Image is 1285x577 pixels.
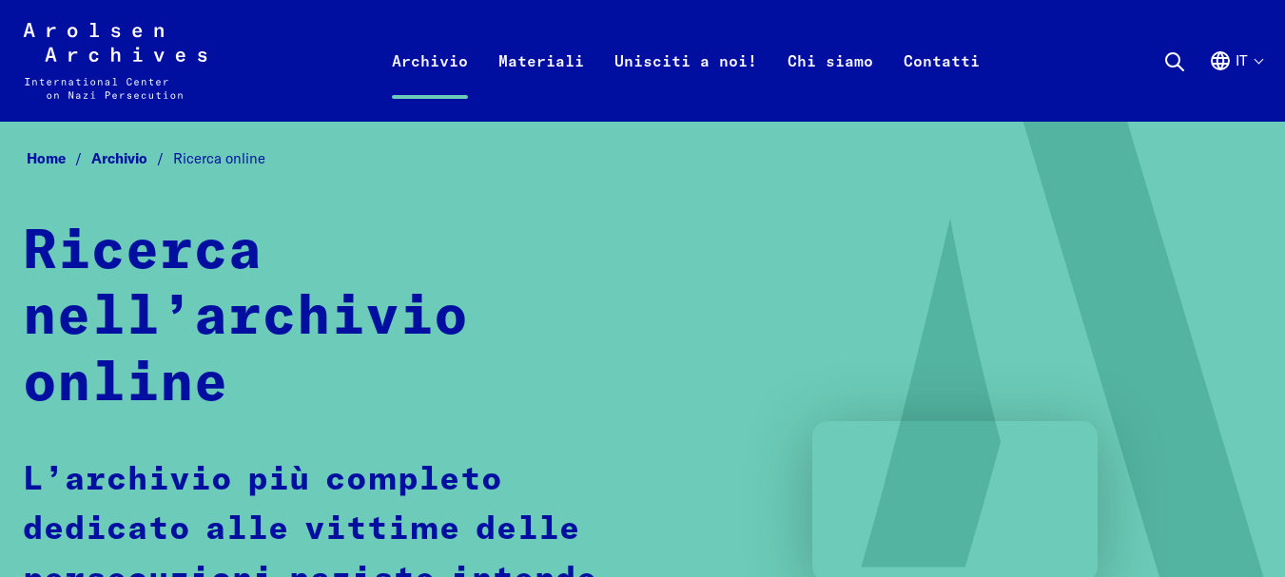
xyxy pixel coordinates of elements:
strong: Ricerca nell’archivio online [23,225,468,412]
a: Materiali [483,46,599,122]
nav: Breadcrumb [23,144,1262,173]
a: Contatti [888,46,995,122]
a: Unisciti a noi! [599,46,772,122]
a: Chi siamo [772,46,888,122]
nav: Primaria [377,23,995,99]
a: Home [27,149,91,167]
button: Italiano, selezione lingua [1209,49,1262,118]
a: Archivio [377,46,483,122]
span: Ricerca online [173,149,265,167]
a: Archivio [91,149,173,167]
